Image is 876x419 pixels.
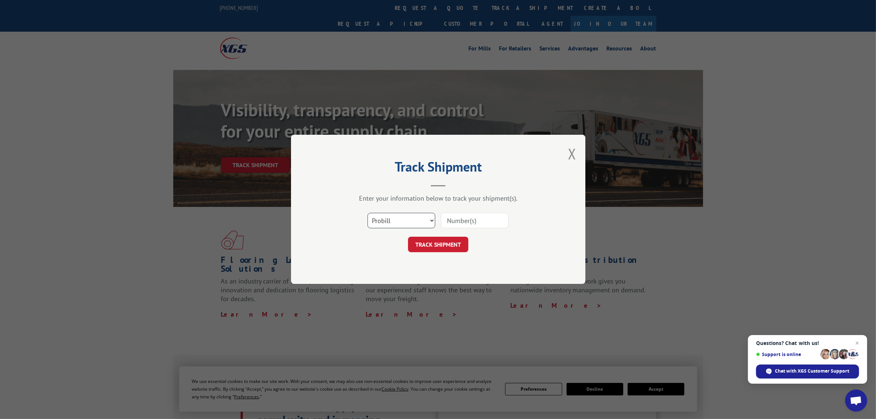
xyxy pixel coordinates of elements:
[756,340,859,346] span: Questions? Chat with us!
[568,144,576,163] button: Close modal
[328,162,549,176] h2: Track Shipment
[756,352,818,357] span: Support is online
[775,368,850,374] span: Chat with XGS Customer Support
[328,194,549,203] div: Enter your information below to track your shipment(s).
[845,390,867,412] div: Open chat
[853,339,862,348] span: Close chat
[756,365,859,378] div: Chat with XGS Customer Support
[408,237,468,253] button: TRACK SHIPMENT
[441,213,508,229] input: Number(s)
